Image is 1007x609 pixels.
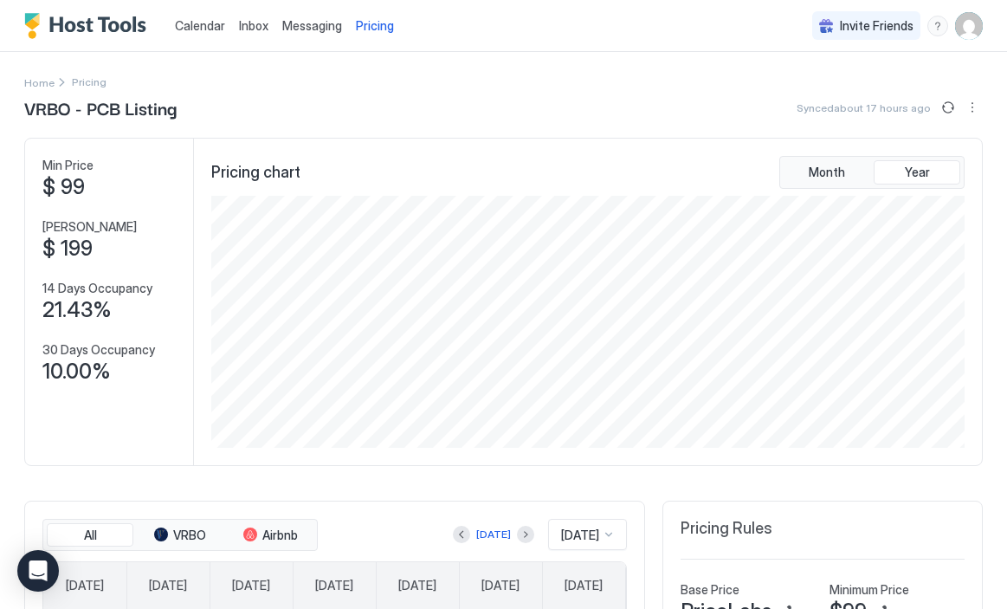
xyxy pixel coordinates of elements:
[239,16,268,35] a: Inbox
[48,562,121,609] a: Sunday
[547,562,620,609] a: Saturday
[681,519,772,539] span: Pricing Rules
[42,519,318,552] div: tab-group
[955,12,983,40] div: User profile
[481,578,520,593] span: [DATE]
[784,160,870,185] button: Month
[474,524,513,545] button: [DATE]
[517,526,534,543] button: Next month
[829,582,909,598] span: Minimum Price
[72,75,107,88] span: Breadcrumb
[797,101,931,114] span: Synced about 17 hours ago
[962,97,983,118] button: More options
[905,165,930,180] span: Year
[42,158,94,173] span: Min Price
[239,18,268,33] span: Inbox
[175,18,225,33] span: Calendar
[464,562,537,609] a: Friday
[398,578,436,593] span: [DATE]
[927,16,948,36] div: menu
[24,76,55,89] span: Home
[298,562,371,609] a: Wednesday
[356,18,394,34] span: Pricing
[227,523,313,547] button: Airbnb
[24,13,154,39] a: Host Tools Logo
[84,528,97,543] span: All
[42,219,137,235] span: [PERSON_NAME]
[66,578,104,593] span: [DATE]
[282,16,342,35] a: Messaging
[175,16,225,35] a: Calendar
[809,165,845,180] span: Month
[476,527,511,542] div: [DATE]
[262,528,298,543] span: Airbnb
[874,160,960,185] button: Year
[215,562,287,609] a: Tuesday
[282,18,342,33] span: Messaging
[137,523,223,547] button: VRBO
[42,174,85,200] span: $ 99
[938,97,959,118] button: Sync prices
[24,94,177,120] span: VRBO - PCB Listing
[173,528,206,543] span: VRBO
[149,578,187,593] span: [DATE]
[47,523,133,547] button: All
[565,578,603,593] span: [DATE]
[232,578,270,593] span: [DATE]
[840,18,913,34] span: Invite Friends
[779,156,965,189] div: tab-group
[24,73,55,91] div: Breadcrumb
[681,582,739,598] span: Base Price
[42,281,152,296] span: 14 Days Occupancy
[17,550,59,592] div: Open Intercom Messenger
[42,236,93,262] span: $ 199
[211,163,300,183] span: Pricing chart
[453,526,470,543] button: Previous month
[42,297,112,323] span: 21.43%
[315,578,353,593] span: [DATE]
[381,562,454,609] a: Thursday
[42,359,111,385] span: 10.00%
[24,73,55,91] a: Home
[962,97,983,118] div: menu
[42,342,155,358] span: 30 Days Occupancy
[132,562,204,609] a: Monday
[561,528,599,543] span: [DATE]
